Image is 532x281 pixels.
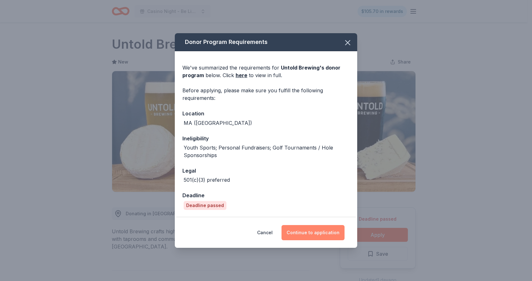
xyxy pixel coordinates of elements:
[184,201,226,210] div: Deadline passed
[182,134,350,143] div: Ineligibility
[182,64,350,79] div: We've summarized the requirements for below. Click to view in full.
[182,191,350,199] div: Deadline
[182,109,350,118] div: Location
[236,71,247,79] a: here
[184,119,252,127] div: MA ([GEOGRAPHIC_DATA])
[175,33,357,51] div: Donor Program Requirements
[282,225,345,240] button: Continue to application
[182,167,350,175] div: Legal
[182,87,350,102] div: Before applying, please make sure you fulfill the following requirements:
[184,144,350,159] div: Youth Sports; Personal Fundraisers; Golf Tournaments / Hole Sponsorships
[184,176,230,184] div: 501(c)(3) preferred
[257,225,273,240] button: Cancel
